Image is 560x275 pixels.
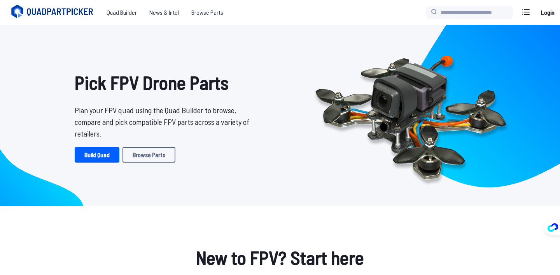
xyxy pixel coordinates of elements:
a: News & Intel [143,5,185,20]
a: Browse Parts [122,147,175,163]
h1: Pick FPV Drone Parts [75,68,255,96]
h1: New to FPV? Start here [68,243,492,271]
img: Quadcopter [299,38,523,193]
a: Build Quad [75,147,119,163]
a: Quad Builder [100,5,143,20]
p: Plan your FPV quad using the Quad Builder to browse, compare and pick compatible FPV parts across... [75,104,255,139]
a: Login [538,5,557,20]
a: Browse Parts [185,5,229,20]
